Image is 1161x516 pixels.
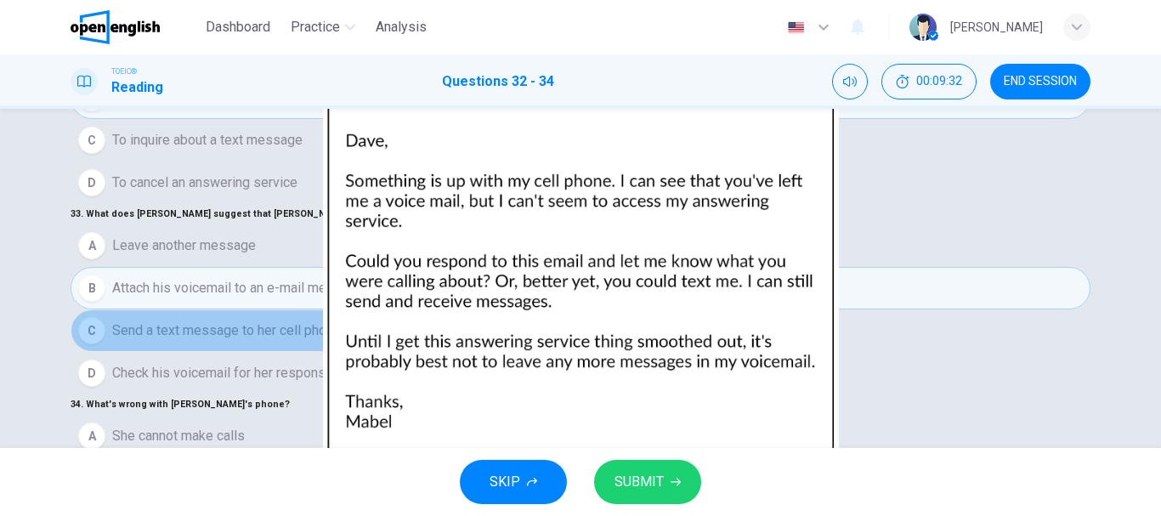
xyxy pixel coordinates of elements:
[369,12,433,43] button: Analysis
[284,12,362,43] button: Practice
[490,470,520,494] span: SKIP
[111,65,137,77] span: TOEIC®
[199,12,277,43] button: Dashboard
[460,460,567,504] button: SKIP
[909,14,937,41] img: Profile picture
[916,75,962,88] span: 00:09:32
[614,470,664,494] span: SUBMIT
[71,10,160,44] img: OpenEnglish logo
[71,10,199,44] a: OpenEnglish logo
[111,77,163,98] h1: Reading
[881,64,977,99] button: 00:09:32
[442,71,554,92] h1: Questions 32 - 34
[785,21,807,34] img: en
[832,64,868,99] div: Mute
[594,460,701,504] button: SUBMIT
[206,17,270,37] span: Dashboard
[990,64,1090,99] button: END SESSION
[950,17,1043,37] div: [PERSON_NAME]
[881,64,977,99] div: Hide
[1004,75,1077,88] span: END SESSION
[291,17,340,37] span: Practice
[376,17,427,37] span: Analysis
